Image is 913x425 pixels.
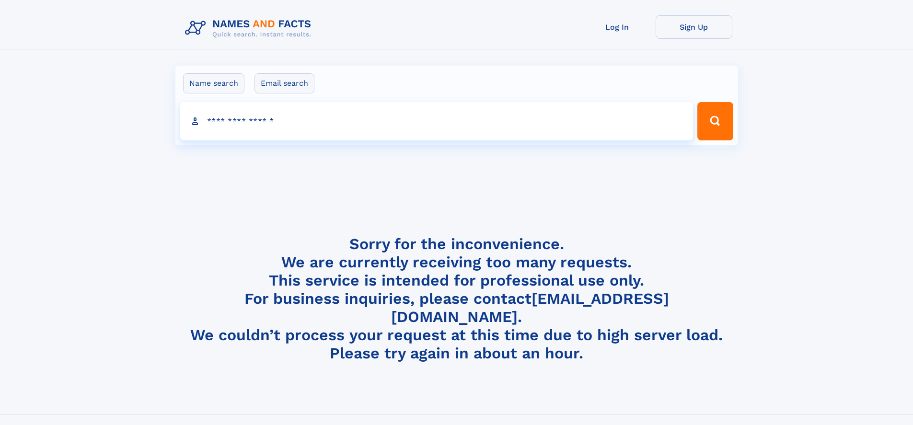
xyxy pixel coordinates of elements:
[181,15,319,41] img: Logo Names and Facts
[254,73,314,93] label: Email search
[391,289,669,326] a: [EMAIL_ADDRESS][DOMAIN_NAME]
[579,15,656,39] a: Log In
[183,73,244,93] label: Name search
[181,235,732,363] h4: Sorry for the inconvenience. We are currently receiving too many requests. This service is intend...
[697,102,733,140] button: Search Button
[656,15,732,39] a: Sign Up
[180,102,693,140] input: search input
